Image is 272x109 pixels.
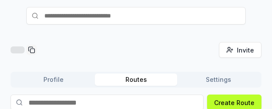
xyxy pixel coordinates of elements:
[12,74,95,86] button: Profile
[237,46,254,55] span: Invite
[177,74,260,86] button: Settings
[95,74,177,86] button: Routes
[219,42,261,58] button: Invite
